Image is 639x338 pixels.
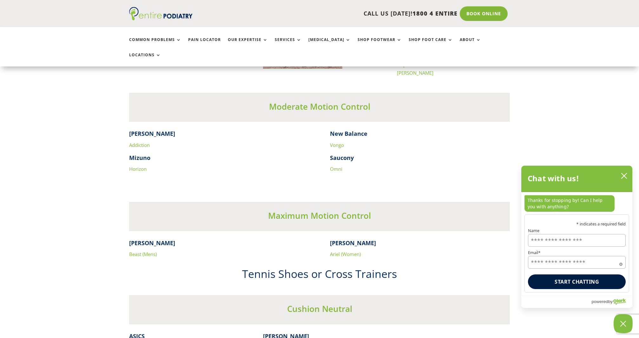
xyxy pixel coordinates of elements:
h3: Moderate Motion Control [129,101,510,115]
input: Name [528,234,626,247]
a: Beast (Mens) [129,251,157,257]
a: [PERSON_NAME] [397,70,433,76]
a: Ariel (Women) [330,251,361,257]
a: Shop Footwear [358,38,402,51]
span: 1800 4 ENTIRE [412,10,458,17]
h2: Chat with us! [528,172,579,185]
button: Start chatting [528,274,626,289]
input: Email [528,256,626,269]
label: Email* [528,251,626,255]
a: [MEDICAL_DATA] [308,38,351,51]
h4: Mizuno [129,154,309,165]
h4: [PERSON_NAME] [129,239,309,250]
div: chat [521,192,632,214]
button: close chatbox [619,171,629,181]
a: Powered by Olark [591,296,632,308]
a: Services [275,38,301,51]
p: CALL US [DATE]! [217,10,458,18]
a: Horizon [129,166,147,172]
h4: New Balance [330,130,510,141]
label: Name [528,229,626,233]
a: About [460,38,481,51]
a: Book Online [460,6,508,21]
p: Thanks for stopping by! Can I help you with anything? [524,195,615,212]
a: Vongo [330,142,344,148]
h4: [PERSON_NAME] [330,239,510,250]
span: by [608,298,613,306]
h2: Tennis Shoes or Cross Trainers [129,266,510,285]
img: logo (1) [129,7,193,20]
a: Shop Foot Care [409,38,453,51]
a: Addiction [129,142,150,148]
a: Omni [330,166,342,172]
a: Pain Locator [188,38,221,51]
span: powered [591,298,608,306]
a: Entire Podiatry [129,15,193,22]
a: Common Problems [129,38,181,51]
h4: Saucony [330,154,510,165]
h3: Maximum Motion Control [129,210,510,224]
p: * indicates a required field [528,222,626,226]
a: Our Expertise [228,38,268,51]
a: Locations [129,53,161,66]
span: Required field [619,261,623,265]
button: Close Chatbox [614,314,633,333]
div: olark chatbox [521,165,633,308]
h3: Cushion Neutral [129,303,510,318]
h4: [PERSON_NAME] [129,130,309,141]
